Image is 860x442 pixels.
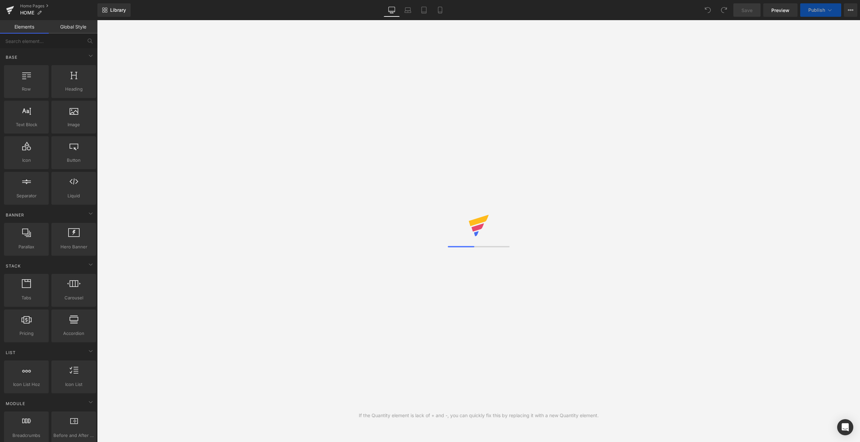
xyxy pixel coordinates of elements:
[837,419,853,435] div: Open Intercom Messenger
[6,330,47,337] span: Pricing
[6,381,47,388] span: Icon List Hoz
[53,192,94,199] span: Liquid
[6,192,47,199] span: Separator
[53,432,94,439] span: Before and After Images
[20,10,34,15] span: HOME
[763,3,798,17] a: Preview
[110,7,126,13] span: Library
[5,54,18,60] span: Base
[6,157,47,164] span: Icon
[701,3,715,17] button: Undo
[5,263,21,269] span: Stack
[741,7,752,14] span: Save
[384,3,400,17] a: Desktop
[20,3,97,9] a: Home Pages
[6,294,47,301] span: Tabs
[844,3,857,17] button: More
[49,20,97,34] a: Global Style
[717,3,731,17] button: Redo
[53,243,94,250] span: Hero Banner
[5,212,25,218] span: Banner
[6,121,47,128] span: Text Block
[5,400,26,407] span: Module
[97,3,131,17] a: New Library
[400,3,416,17] a: Laptop
[416,3,432,17] a: Tablet
[53,157,94,164] span: Button
[53,294,94,301] span: Carousel
[808,7,825,13] span: Publish
[6,86,47,93] span: Row
[53,330,94,337] span: Accordion
[5,349,16,356] span: List
[771,7,789,14] span: Preview
[359,412,599,419] div: If the Quantity element is lack of + and -, you can quickly fix this by replacing it with a new Q...
[432,3,448,17] a: Mobile
[6,432,47,439] span: Breadcrumbs
[53,86,94,93] span: Heading
[53,381,94,388] span: Icon List
[53,121,94,128] span: Image
[6,243,47,250] span: Parallax
[800,3,841,17] button: Publish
